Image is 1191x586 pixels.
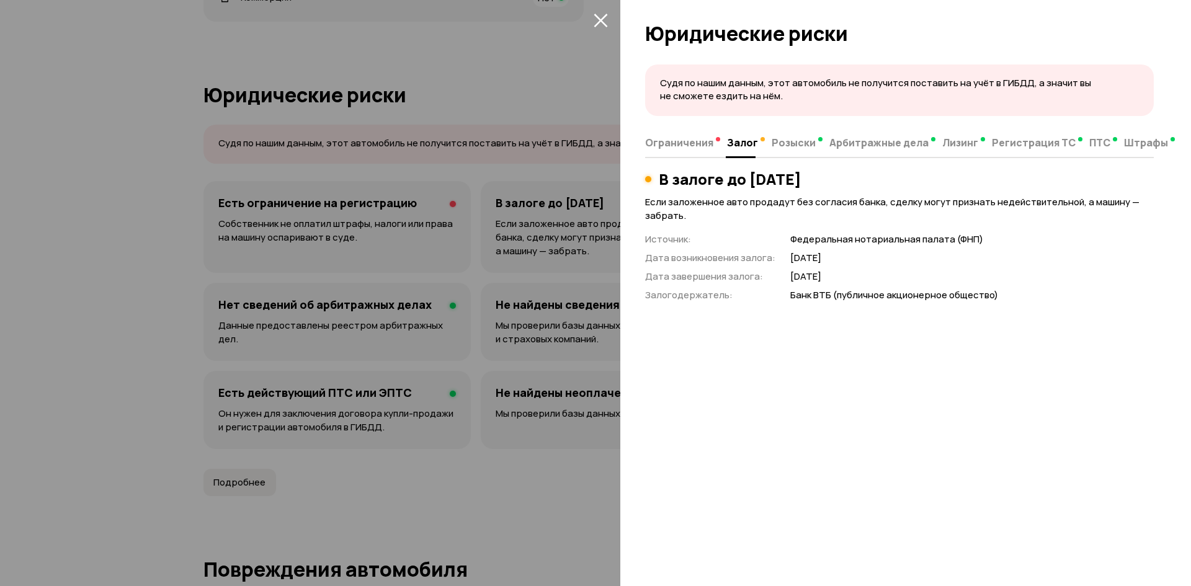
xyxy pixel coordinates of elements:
p: Если заложенное авто продадут без согласия банка, сделку могут признать недействительной, а машин... [645,195,1154,223]
span: Лизинг [942,136,978,149]
span: Судя по нашим данным, этот автомобиль не получится поставить на учёт в ГИБДД, а значит вы не смож... [660,76,1091,102]
p: Федеральная нотариальная палата (ФНП) [790,233,1154,246]
p: Дата возникновения залога : [645,251,775,265]
p: Залогодержатель : [645,288,775,302]
span: Регистрация ТС [992,136,1076,149]
h3: В залоге до [DATE] [659,171,801,188]
p: [DATE] [790,252,1154,265]
p: Источник : [645,233,775,246]
span: Арбитражные дела [829,136,929,149]
span: ПТС [1089,136,1110,149]
p: Дата завершения залога : [645,270,775,283]
span: Розыски [772,136,816,149]
p: [DATE] [790,270,1154,283]
span: Штрафы [1124,136,1168,149]
span: Залог [727,136,758,149]
span: Ограничения [645,136,713,149]
button: закрыть [591,10,610,30]
p: Банк ВТБ (публичное акционерное общество) [790,289,1154,302]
